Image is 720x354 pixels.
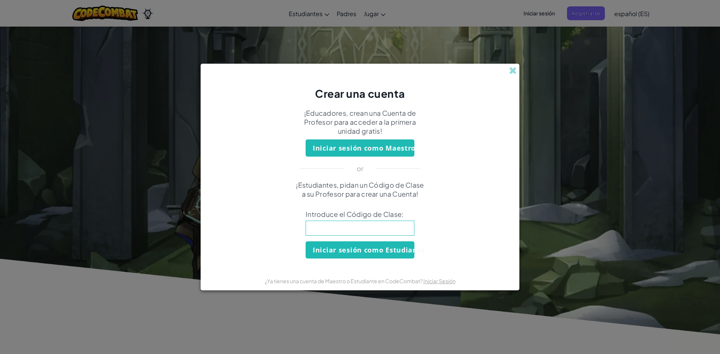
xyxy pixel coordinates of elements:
[306,241,414,258] button: Iniciar sesión como Estudiante
[423,278,456,284] a: Iniciar Sesión
[265,278,423,284] span: ¿Ya tienes una cuenta de Maestro o Estudiante en CodeCombat?
[306,210,414,219] span: Introduce el Código de Clase:
[315,87,405,100] span: Crear una cuenta
[294,109,426,136] p: ¡Educadores, crean una Cuenta de Profesor para acceder a la primera unidad gratis!
[306,139,414,157] button: Iniciar sesión como Maestro
[357,164,364,173] p: or
[294,181,426,199] p: ¡Estudiantes, pidan un Código de Clase a su Profesor para crear una Cuenta!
